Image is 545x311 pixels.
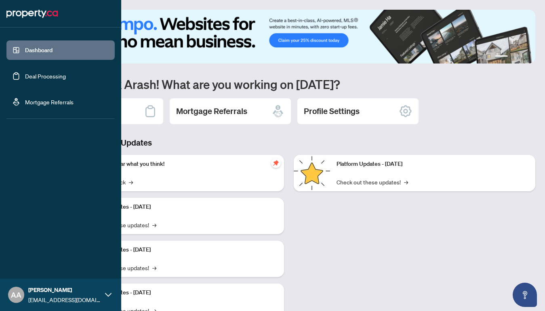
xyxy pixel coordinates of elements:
[28,295,101,304] span: [EMAIL_ADDRESS][DOMAIN_NAME]
[42,137,535,148] h3: Brokerage & Industry Updates
[337,178,408,186] a: Check out these updates!→
[85,288,278,297] p: Platform Updates - [DATE]
[129,178,133,186] span: →
[152,220,156,229] span: →
[271,158,281,168] span: pushpin
[152,263,156,272] span: →
[337,160,529,169] p: Platform Updates - [DATE]
[176,106,247,117] h2: Mortgage Referrals
[518,55,521,59] button: 3
[85,160,278,169] p: We want to hear what you think!
[85,245,278,254] p: Platform Updates - [DATE]
[25,72,66,80] a: Deal Processing
[524,55,527,59] button: 4
[6,7,58,20] img: logo
[25,98,74,106] a: Mortgage Referrals
[42,10,535,63] img: Slide 0
[304,106,360,117] h2: Profile Settings
[294,155,330,191] img: Platform Updates - June 23, 2025
[25,47,53,54] a: Dashboard
[404,178,408,186] span: →
[42,76,535,92] h1: Welcome back Arash! What are you working on [DATE]?
[85,203,278,212] p: Platform Updates - [DATE]
[513,283,537,307] button: Open asap
[28,286,101,294] span: [PERSON_NAME]
[11,289,21,300] span: AA
[511,55,514,59] button: 2
[495,55,508,59] button: 1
